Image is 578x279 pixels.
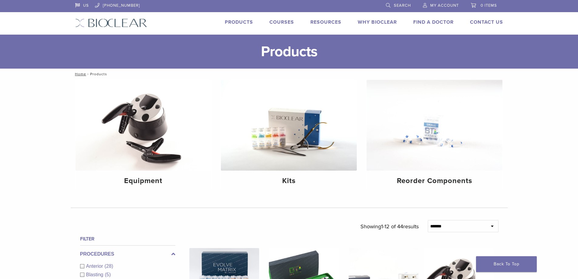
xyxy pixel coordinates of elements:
[76,80,211,190] a: Equipment
[381,223,403,230] span: 1-12 of 44
[105,272,111,277] span: (5)
[481,3,497,8] span: 0 items
[358,19,397,25] a: Why Bioclear
[269,19,294,25] a: Courses
[470,19,503,25] a: Contact Us
[221,80,357,190] a: Kits
[371,175,498,186] h4: Reorder Components
[360,220,419,233] p: Showing results
[221,80,357,171] img: Kits
[86,264,105,269] span: Anterior
[476,256,537,272] a: Back To Top
[80,235,175,243] h4: Filter
[80,175,207,186] h4: Equipment
[310,19,341,25] a: Resources
[76,80,211,171] img: Equipment
[394,3,411,8] span: Search
[105,264,113,269] span: (28)
[413,19,454,25] a: Find A Doctor
[367,80,502,190] a: Reorder Components
[430,3,459,8] span: My Account
[86,73,90,76] span: /
[71,69,508,80] nav: Products
[80,250,175,258] label: Procedures
[75,19,147,27] img: Bioclear
[73,72,86,76] a: Home
[226,175,352,186] h4: Kits
[225,19,253,25] a: Products
[367,80,502,171] img: Reorder Components
[86,272,105,277] span: Blasting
